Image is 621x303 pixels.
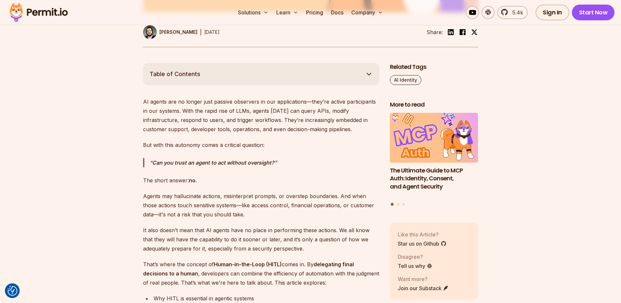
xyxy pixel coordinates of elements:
[349,6,386,19] button: Company
[497,6,528,19] a: 5.4k
[8,286,17,296] img: Revisit consent button
[214,261,282,268] strong: Human-in-the-Loop (HITL)
[143,176,379,185] p: The short answer:
[390,167,478,191] h3: The Ultimate Guide to MCP Auth: Identity, Consent, and Agent Security
[397,203,399,206] button: Go to slide 2
[189,177,197,184] strong: no.
[204,29,220,35] time: [DATE]
[398,275,449,283] p: Want more?
[398,253,432,261] p: Disagree?
[150,70,200,79] span: Table of Contents
[391,203,394,206] button: Go to slide 1
[572,5,615,20] a: Start Now
[152,159,274,166] strong: Can you trust an agent to act without oversight?
[143,25,197,39] a: [PERSON_NAME]
[235,6,271,19] button: Solutions
[390,75,421,85] a: AI Identity
[398,231,447,238] p: Like this Article?
[508,9,523,16] span: 5.4k
[143,192,379,219] p: Agents may hallucinate actions, misinterpret prompts, or overstep boundaries. And when those acti...
[8,286,17,296] button: Consent Preferences
[398,240,447,248] a: Star us on Github
[402,203,405,206] button: Go to slide 3
[536,5,569,20] a: Sign In
[159,29,197,35] p: [PERSON_NAME]
[390,113,478,163] img: The Ultimate Guide to MCP Auth: Identity, Consent, and Agent Security
[143,63,379,85] button: Table of Contents
[447,28,455,36] img: linkedin
[427,28,443,36] li: Share:
[390,113,478,207] div: Posts
[328,6,346,19] a: Docs
[471,29,478,35] img: twitter
[143,25,157,39] img: Gabriel L. Manor
[398,284,449,292] a: Join our Substack
[7,1,71,24] img: Permit logo
[154,294,379,303] div: Why HITL is essential in agentic systems
[459,28,466,36] img: facebook
[200,28,202,36] div: |
[303,6,326,19] a: Pricing
[143,226,379,253] p: It also doesn’t mean that AI agents have no place in performing these actions. We all know that t...
[390,63,478,71] h2: Related Tags
[143,260,379,287] p: That’s where the concept of comes in. By , developers can combine the efficiency of automation wi...
[143,97,379,134] p: AI agents are no longer just passive observers in our applications—they’re active participants in...
[143,261,354,277] strong: delegating final decisions to a human
[274,6,301,19] button: Learn
[390,101,478,109] h2: More to read
[143,140,379,150] p: But with this autonomy comes a critical question:
[390,113,478,199] li: 1 of 3
[398,262,432,270] a: Tell us why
